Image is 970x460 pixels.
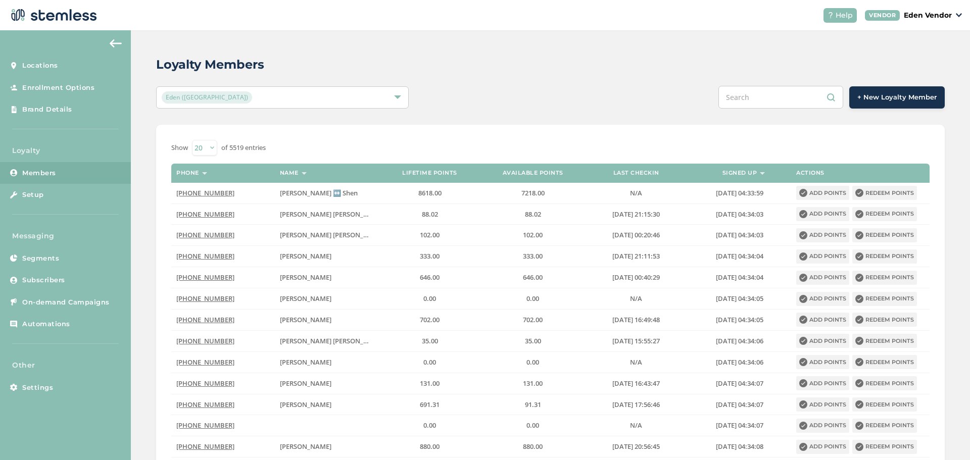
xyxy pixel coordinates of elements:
span: Segments [22,253,59,264]
label: 2024-10-24 17:56:46 [590,400,683,409]
span: [DATE] 00:20:46 [612,230,660,239]
label: 646.00 [487,273,579,282]
button: + New Loyalty Member [849,86,945,109]
img: icon-help-white-03924b79.svg [828,12,834,18]
span: [DATE] 04:34:03 [716,210,763,219]
span: [PHONE_NUMBER] [176,336,234,345]
label: 2024-01-22 04:34:07 [693,379,786,388]
span: 35.00 [525,336,541,345]
label: 2019-06-19 00:20:46 [590,231,683,239]
label: 35.00 [383,337,476,345]
button: Redeem points [852,334,917,348]
span: Enrollment Options [22,83,94,93]
label: (503) 804-9208 [176,189,269,197]
label: 2021-10-12 15:55:27 [590,337,683,345]
label: 2020-07-21 00:40:29 [590,273,683,282]
span: 646.00 [420,273,440,282]
label: 880.00 [487,442,579,451]
label: 2024-01-22 04:33:59 [693,189,786,197]
button: Add points [796,207,849,221]
span: [PERSON_NAME] [280,251,331,261]
label: Carol Bevenue [280,294,373,303]
button: Redeem points [852,186,917,200]
span: [DATE] 04:34:07 [716,421,763,430]
span: [PHONE_NUMBER] [176,230,234,239]
span: N/A [630,421,642,430]
span: [PERSON_NAME] [PERSON_NAME] [280,336,384,345]
span: On-demand Campaigns [22,297,110,308]
span: 8618.00 [418,188,442,197]
span: [PERSON_NAME] [280,379,331,388]
label: joshua bryan hale [280,231,373,239]
span: [DATE] 21:15:30 [612,210,660,219]
span: [PHONE_NUMBER] [176,400,234,409]
label: (918) 289-4314 [176,252,269,261]
label: (918) 949-5101 [176,400,269,409]
span: 7218.00 [521,188,545,197]
label: joe moherly [280,358,373,367]
span: [DATE] 21:11:53 [612,251,660,261]
span: Subscribers [22,275,65,285]
label: 91.31 [487,400,579,409]
label: JAMES TAYLOR ROBERTS [280,337,373,345]
span: [PHONE_NUMBER] [176,421,234,430]
label: (760) 333-3756 [176,210,269,219]
label: 131.00 [487,379,579,388]
label: 2024-01-22 04:34:03 [693,231,786,239]
span: [DATE] 04:34:06 [716,357,763,367]
button: Redeem points [852,419,917,433]
span: [DATE] 04:34:03 [716,230,763,239]
span: [PHONE_NUMBER] [176,251,234,261]
span: [PHONE_NUMBER] [176,315,234,324]
label: (918) 404-9452 [176,421,269,430]
span: [PHONE_NUMBER] [176,357,234,367]
label: (405) 408-1839 [176,231,269,239]
img: icon-sort-1e1d7615.svg [760,172,765,175]
button: Redeem points [852,228,917,242]
label: 0.00 [383,358,476,367]
span: Members [22,168,56,178]
label: 35.00 [487,337,579,345]
label: Juliette Osborn [280,442,373,451]
label: 0.00 [487,358,579,367]
label: 131.00 [383,379,476,388]
label: 2024-01-22 04:34:08 [693,442,786,451]
span: 88.02 [422,210,438,219]
span: Locations [22,61,58,71]
img: logo-dark-0685b13c.svg [8,5,97,25]
span: 131.00 [523,379,543,388]
label: Leroy Wilson [280,316,373,324]
label: 2022-07-08 16:43:47 [590,379,683,388]
span: [PERSON_NAME] [280,315,331,324]
span: [PERSON_NAME] [280,357,331,367]
button: Redeem points [852,292,917,306]
label: (918) 202-5887 [176,358,269,367]
span: [DATE] 16:49:48 [612,315,660,324]
span: [DATE] 04:34:05 [716,294,763,303]
button: Add points [796,313,849,327]
label: 702.00 [383,316,476,324]
span: N/A [630,357,642,367]
span: [DATE] 15:55:27 [612,336,660,345]
label: 102.00 [487,231,579,239]
label: 102.00 [383,231,476,239]
label: 8618.00 [383,189,476,197]
label: 88.02 [487,210,579,219]
span: [PERSON_NAME] [PERSON_NAME] [280,210,384,219]
span: 702.00 [420,315,440,324]
button: Redeem points [852,355,917,369]
button: Add points [796,292,849,306]
label: 333.00 [487,252,579,261]
label: 880.00 [383,442,476,451]
span: 131.00 [420,379,440,388]
label: 646.00 [383,273,476,282]
span: [PHONE_NUMBER] [176,379,234,388]
label: N/A [590,421,683,430]
span: [DATE] 04:34:08 [716,442,763,451]
label: victore anthony girdner [280,252,373,261]
button: Redeem points [852,397,917,412]
label: 0.00 [383,294,476,303]
label: Brian ↔️ Shen [280,189,373,197]
label: 0.00 [487,421,579,430]
button: Add points [796,271,849,285]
